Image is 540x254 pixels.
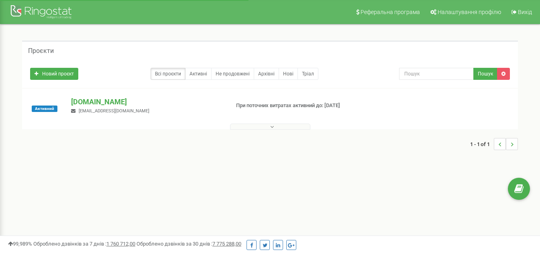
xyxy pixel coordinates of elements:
a: Активні [185,68,212,80]
span: Оброблено дзвінків за 7 днів : [33,241,135,247]
p: [DOMAIN_NAME] [71,97,223,107]
a: Всі проєкти [151,68,185,80]
a: Новий проєкт [30,68,78,80]
u: 1 760 712,00 [106,241,135,247]
span: 1 - 1 of 1 [470,138,494,150]
a: Не продовжені [211,68,254,80]
span: Оброблено дзвінків за 30 днів : [137,241,241,247]
span: Вихід [518,9,532,15]
span: [EMAIL_ADDRESS][DOMAIN_NAME] [79,108,149,114]
input: Пошук [399,68,474,80]
span: Налаштування профілю [438,9,501,15]
span: Реферальна програма [361,9,420,15]
span: Активний [32,106,57,112]
nav: ... [470,130,518,158]
a: Нові [279,68,298,80]
h5: Проєкти [28,47,54,55]
button: Пошук [473,68,497,80]
a: Архівні [254,68,279,80]
u: 7 775 288,00 [212,241,241,247]
p: При поточних витратах активний до: [DATE] [236,102,347,110]
span: 99,989% [8,241,32,247]
a: Тріал [298,68,318,80]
